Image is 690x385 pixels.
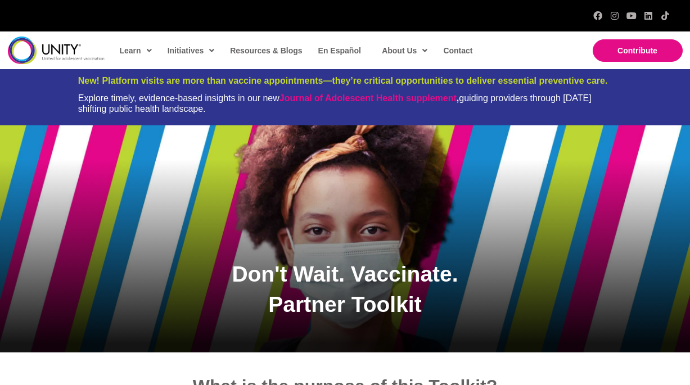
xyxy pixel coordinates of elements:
a: En Español [313,38,366,64]
span: About Us [382,42,427,59]
span: Initiatives [168,42,215,59]
span: New! Platform visits are more than vaccine appointments—they’re critical opportunities to deliver... [78,76,608,85]
a: TikTok [661,11,670,20]
a: Contribute [593,39,683,62]
a: YouTube [627,11,636,20]
span: Resources & Blogs [230,46,302,55]
span: En Español [318,46,361,55]
span: Contribute [617,46,657,55]
span: Contact [443,46,472,55]
a: Journal of Adolescent Health supplement [279,93,457,103]
img: unity-logo-dark [8,37,105,64]
a: Instagram [610,11,619,20]
span: Learn [120,42,152,59]
a: Resources & Blogs [224,38,306,64]
span: Don't Wait. Vaccinate. [232,262,458,286]
span: Partner Toolkit [268,292,421,316]
strong: , [279,93,459,103]
div: Explore timely, evidence-based insights in our new guiding providers through [DATE] shifting publ... [78,93,612,114]
a: About Us [376,38,432,64]
a: LinkedIn [644,11,653,20]
a: Facebook [593,11,602,20]
a: Contact [438,38,477,64]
